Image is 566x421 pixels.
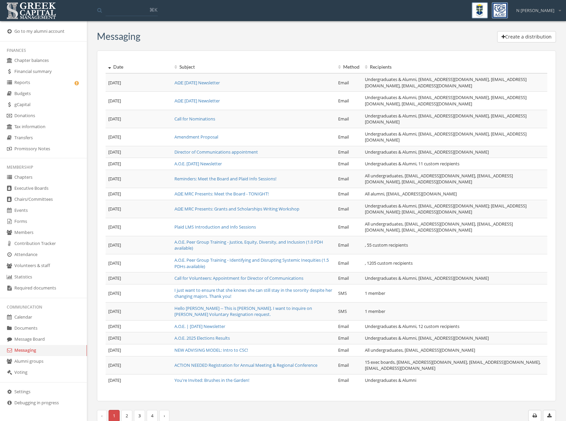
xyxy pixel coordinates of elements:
[335,218,362,236] td: Email
[335,170,362,188] td: Email
[174,116,215,122] a: Call for Nominations
[362,110,547,128] td: Undergraduates & Alumni, [EMAIL_ADDRESS][DOMAIN_NAME], [EMAIL_ADDRESS][DOMAIN_NAME]
[174,347,248,353] a: NEW ADVISING MODEL: Intro to CSC!
[362,254,547,272] td: , 1205 custom recipients
[335,356,362,374] td: Email
[512,2,561,14] div: N [PERSON_NAME]
[106,61,172,73] th: Date
[106,332,172,344] td: [DATE]
[106,73,172,92] td: [DATE]
[362,302,547,320] td: 1 member
[174,149,258,155] a: Director of Communications appointment
[335,188,362,200] td: Email
[362,332,547,344] td: Undergraduates & Alumni, [EMAIL_ADDRESS][DOMAIN_NAME]
[362,188,547,200] td: All alumni, [EMAIL_ADDRESS][DOMAIN_NAME]
[106,158,172,170] td: [DATE]
[362,61,547,73] th: Recipients
[516,7,554,14] span: N [PERSON_NAME]
[172,61,335,73] th: Subject
[362,128,547,146] td: Undergraduates & Alumni, [EMAIL_ADDRESS][DOMAIN_NAME], [EMAIL_ADDRESS][DOMAIN_NAME]
[106,374,172,386] td: [DATE]
[335,284,362,302] td: SMS
[106,356,172,374] td: [DATE]
[174,239,323,251] a: A.O.E. Peer Group Training - Justice, Equity, Diversity, and Inclusion (1.0 PDH available)
[335,332,362,344] td: Email
[335,344,362,356] td: Email
[106,272,172,284] td: [DATE]
[174,98,220,104] a: ΑΩΕ [DATE] Newsletter
[362,272,547,284] td: Undergraduates & Alumni, [EMAIL_ADDRESS][DOMAIN_NAME]
[362,284,547,302] td: 1 member
[362,73,547,92] td: Undergraduates & Alumni, [EMAIL_ADDRESS][DOMAIN_NAME], [EMAIL_ADDRESS][DOMAIN_NAME], [EMAIL_ADDRE...
[149,6,157,13] span: ⌘K
[106,302,172,320] td: [DATE]
[174,224,256,230] a: Plaid LMS Introduction and Info Sessions
[174,257,329,269] a: A.O.E. Peer Group Training - Identifying and Disrupting Systemic Inequities (1.5 PDHs available)
[174,287,332,300] a: I just want to ensure that she knows she can still stay in the sorority despite her changing majo...
[335,73,362,92] td: Email
[335,128,362,146] td: Email
[335,236,362,254] td: Email
[362,146,547,158] td: Undergraduates & Alumni, [EMAIL_ADDRESS][DOMAIN_NAME]
[335,320,362,332] td: Email
[174,134,218,140] a: Amendment Proposal
[106,344,172,356] td: [DATE]
[362,200,547,218] td: Undergraduates & Alumni, [EMAIL_ADDRESS][DOMAIN_NAME]; [EMAIL_ADDRESS][DOMAIN_NAME]; [EMAIL_ADDRE...
[106,92,172,110] td: [DATE]
[335,200,362,218] td: Email
[106,320,172,332] td: [DATE]
[106,284,172,302] td: [DATE]
[174,80,220,86] a: ΑΩΕ [DATE] Newsletter
[335,61,362,73] th: Method
[174,275,303,281] a: Call for Volunteers: Appointment for Director of Communications
[174,305,312,318] a: Hello [PERSON_NAME] -- This is [PERSON_NAME]. I want to inquire on [PERSON_NAME] Voluntary Resign...
[362,320,547,332] td: Undergraduates & Alumni, 12 custom recipients
[335,254,362,272] td: Email
[362,344,547,356] td: All undergraduates, [EMAIL_ADDRESS][DOMAIN_NAME]
[335,272,362,284] td: Email
[174,377,249,383] a: You're Invited: Brushes in the Garden!
[174,206,299,212] a: ΑΩΕ MRC Presents: Grants and Scholarships Writing Workshop
[97,31,140,41] h3: Messaging
[174,191,269,197] a: ΑΩΕ MRC Presents: Meet the Board - TONIGHT!
[174,335,230,341] a: A.O.E. 2025 Elections Results
[497,31,556,43] button: Create a distribution
[106,128,172,146] td: [DATE]
[335,110,362,128] td: Email
[362,236,547,254] td: , 55 custom recipients
[106,170,172,188] td: [DATE]
[174,161,222,167] a: A.O.E. [DATE] Newsletter
[335,146,362,158] td: Email
[174,323,225,329] a: A.O.E. | [DATE] Newsletter
[106,110,172,128] td: [DATE]
[106,188,172,200] td: [DATE]
[362,356,547,374] td: 15 exec boards, [EMAIL_ADDRESS][DOMAIN_NAME], [EMAIL_ADDRESS][DOMAIN_NAME], [EMAIL_ADDRESS][DOMAI...
[362,158,547,170] td: Undergraduates & Alumni, 11 custom recipients
[362,218,547,236] td: All undergraduates, [EMAIL_ADDRESS][DOMAIN_NAME], [EMAIL_ADDRESS][DOMAIN_NAME], [EMAIL_ADDRESS][D...
[106,254,172,272] td: [DATE]
[362,374,547,386] td: Undergraduates & Alumni
[335,158,362,170] td: Email
[174,176,276,182] a: Reminders: Meet the Board and Plaid Info Sessions!
[335,374,362,386] td: Email
[362,170,547,188] td: All undergraduates, [EMAIL_ADDRESS][DOMAIN_NAME], [EMAIL_ADDRESS][DOMAIN_NAME], [EMAIL_ADDRESS][D...
[362,92,547,110] td: Undergraduates & Alumni, [EMAIL_ADDRESS][DOMAIN_NAME], [EMAIL_ADDRESS][DOMAIN_NAME], [EMAIL_ADDRE...
[335,302,362,320] td: SMS
[106,218,172,236] td: [DATE]
[335,92,362,110] td: Email
[106,146,172,158] td: [DATE]
[106,236,172,254] td: [DATE]
[106,200,172,218] td: [DATE]
[174,362,317,368] a: ACTION NEEDED Registration for Annual Meeting & Regional Conference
